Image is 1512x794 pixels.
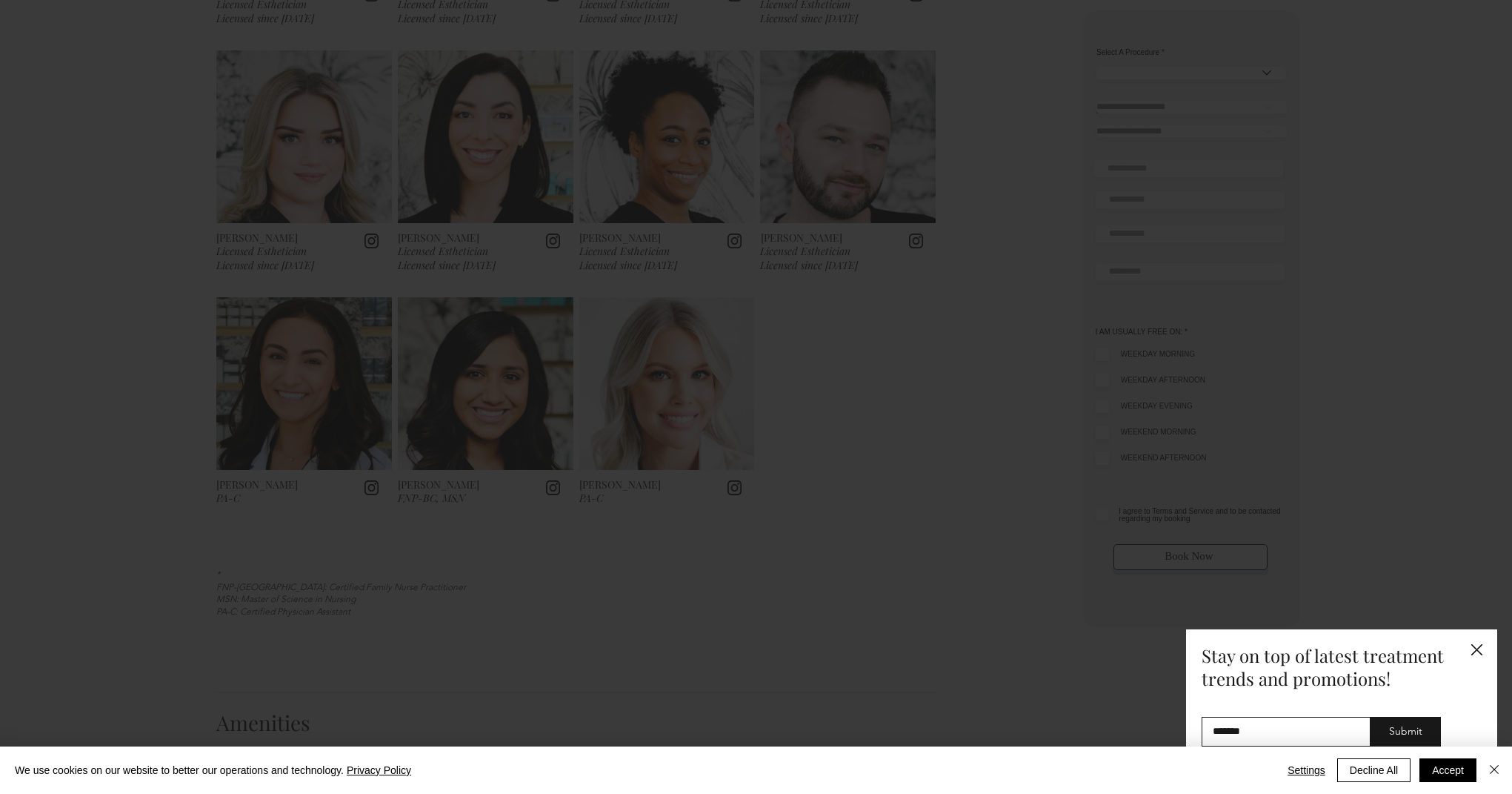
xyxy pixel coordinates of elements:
[1288,759,1325,781] span: Settings
[1371,717,1441,747] button: Submit
[1389,724,1422,739] span: Submit
[1202,644,1451,690] h2: Stay on top of latest treatment trends and promotions!
[1485,761,1503,778] img: Close
[1419,758,1476,782] button: Accept
[15,764,411,777] span: We use cookies on our website to better our operations and technology.
[1485,758,1503,782] button: Close
[347,764,411,776] a: Privacy Policy
[1337,758,1411,782] button: Decline All
[1471,644,1482,657] div: Back to site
